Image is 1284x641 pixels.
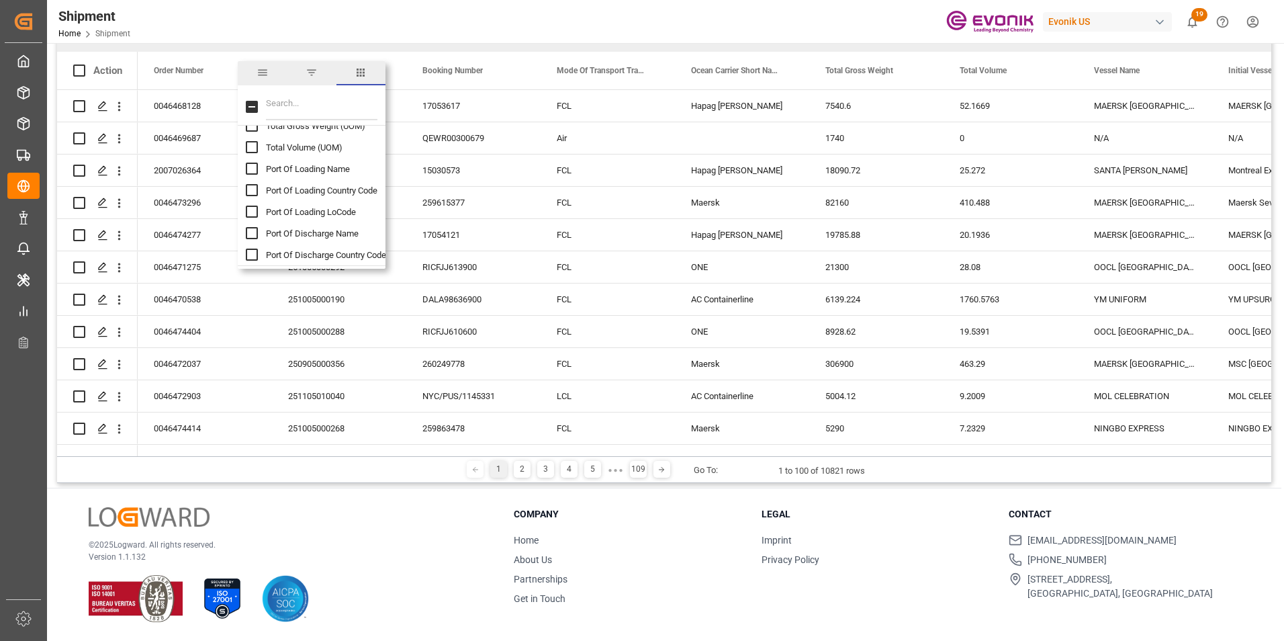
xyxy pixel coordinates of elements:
[809,413,944,444] div: 5290
[272,445,406,476] div: 250805000041
[944,219,1078,251] div: 20.1936
[272,380,406,412] div: 251105010040
[1094,66,1140,75] span: Vessel Name
[541,155,675,186] div: FCL
[138,90,272,122] div: 0046468128
[490,461,507,478] div: 1
[1177,7,1207,37] button: show 19 new notifications
[266,228,359,239] span: Port Of Discharge Name
[57,251,138,284] div: Press SPACE to select this row.
[944,380,1078,412] div: 9.2009
[762,554,819,565] a: Privacy Policy
[809,90,944,122] div: 7540.6
[1078,122,1212,154] div: N/A
[514,535,539,546] a: Home
[514,554,552,565] a: About Us
[246,244,394,265] div: Port Of Discharge Country Code column toggle visibility (hidden)
[557,66,647,75] span: Mode Of Transport Translation
[266,185,377,196] span: Port Of Loading Country Code
[266,121,365,131] span: Total Gross Weight (UOM)
[944,122,1078,154] div: 0
[1078,187,1212,218] div: MAERSK [GEOGRAPHIC_DATA]
[58,6,130,26] div: Shipment
[537,461,554,478] div: 3
[944,155,1078,186] div: 25.272
[266,142,342,153] span: Total Volume (UOM)
[246,222,394,244] div: Port Of Discharge Name column toggle visibility (hidden)
[138,155,272,186] div: 2007026364
[541,122,675,154] div: Air
[138,187,272,218] div: 0046473296
[406,380,541,412] div: NYC/PUS/1145331
[1027,572,1213,601] span: [STREET_ADDRESS], [GEOGRAPHIC_DATA], [GEOGRAPHIC_DATA]
[514,507,745,521] h3: Company
[266,93,377,120] input: Filter Columns Input
[1043,12,1172,32] div: Evonik US
[514,574,567,585] a: Partnerships
[58,29,81,38] a: Home
[694,464,718,477] div: Go To:
[57,348,138,380] div: Press SPACE to select this row.
[825,66,893,75] span: Total Gross Weight
[584,461,601,478] div: 5
[57,380,138,413] div: Press SPACE to select this row.
[675,348,809,380] div: Maersk
[809,251,944,283] div: 21300
[778,464,865,478] div: 1 to 100 of 10821 rows
[57,316,138,348] div: Press SPACE to select this row.
[1078,219,1212,251] div: MAERSK [GEOGRAPHIC_DATA]
[266,164,350,174] span: Port Of Loading Name
[406,413,541,444] div: 259863478
[406,219,541,251] div: 17054121
[238,61,287,85] span: general
[406,90,541,122] div: 17053617
[246,179,394,201] div: Port Of Loading Country Code column toggle visibility (hidden)
[809,187,944,218] div: 82160
[246,201,394,222] div: Port Of Loading LoCode column toggle visibility (hidden)
[57,90,138,122] div: Press SPACE to select this row.
[541,413,675,444] div: FCL
[762,535,792,546] a: Imprint
[944,445,1078,476] div: 20.6259
[89,507,210,527] img: Logward Logo
[541,445,675,476] div: FCL
[630,461,647,478] div: 109
[541,219,675,251] div: FCL
[1078,316,1212,347] div: OOCL [GEOGRAPHIC_DATA]
[138,122,272,154] div: 0046469687
[138,251,272,283] div: 0046471275
[944,251,1078,283] div: 28.08
[138,316,272,347] div: 0046474404
[406,316,541,347] div: RICFJJ610600
[57,155,138,187] div: Press SPACE to select this row.
[1078,284,1212,315] div: YM UNIFORM
[57,122,138,155] div: Press SPACE to select this row.
[57,445,138,477] div: Press SPACE to select this row.
[336,61,385,85] span: columns
[57,413,138,445] div: Press SPACE to select this row.
[1207,7,1238,37] button: Help Center
[675,219,809,251] div: Hapag [PERSON_NAME]
[541,348,675,380] div: FCL
[1009,507,1240,521] h3: Contact
[675,187,809,218] div: Maersk
[541,251,675,283] div: FCL
[406,284,541,315] div: DALA98636900
[287,61,336,85] span: filter
[154,66,203,75] span: Order Number
[675,316,809,347] div: ONE
[541,90,675,122] div: FCL
[1078,251,1212,283] div: OOCL [GEOGRAPHIC_DATA]
[561,461,578,478] div: 4
[675,413,809,444] div: Maersk
[675,380,809,412] div: AC Containerline
[57,284,138,316] div: Press SPACE to select this row.
[809,380,944,412] div: 5004.12
[809,284,944,315] div: 6139.224
[960,66,1007,75] span: Total Volume
[762,507,993,521] h3: Legal
[809,445,944,476] div: 19801.04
